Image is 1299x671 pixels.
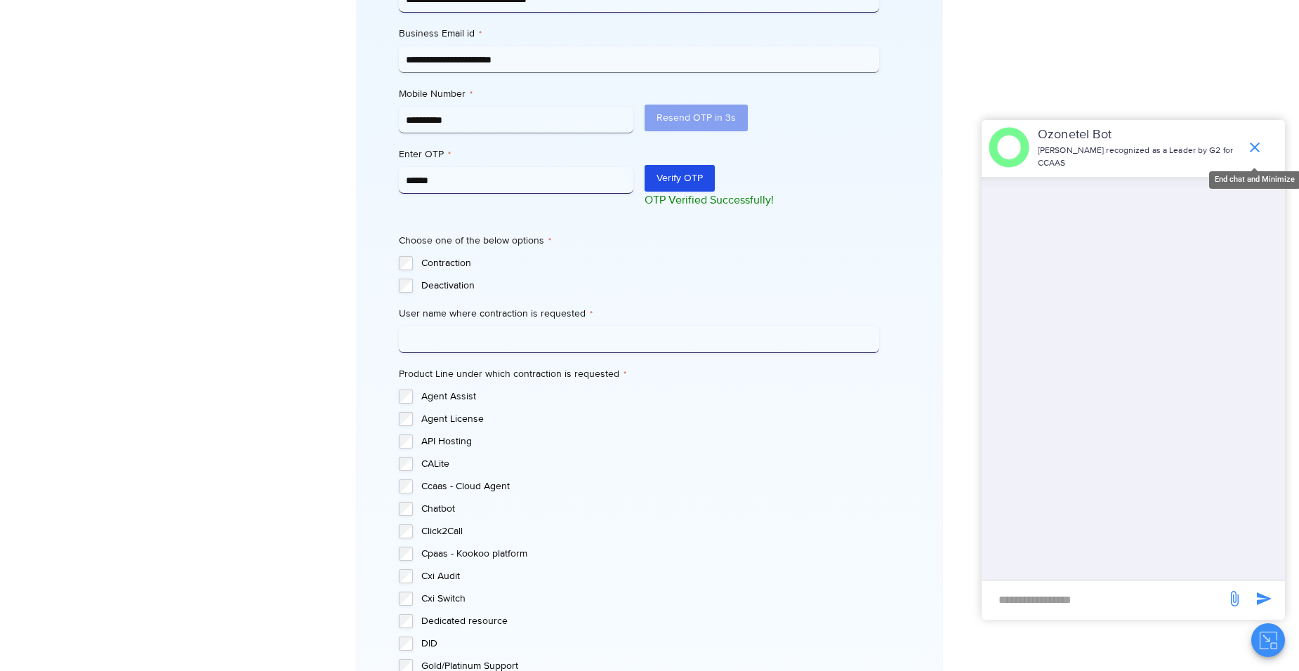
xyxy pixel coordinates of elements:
[399,27,878,41] label: Business Email id
[399,87,633,101] label: Mobile Number
[421,637,878,651] label: DID
[399,367,626,381] legend: Product Line under which contraction is requested
[421,502,878,516] label: Chatbot
[421,434,878,449] label: API Hosting
[421,279,878,293] label: Deactivation
[645,192,879,208] p: OTP Verified Successfully!
[399,234,551,248] legend: Choose one of the below options
[421,390,878,404] label: Agent Assist
[421,457,878,471] label: CALite
[645,105,748,131] button: Resend OTP in 3s
[645,165,715,192] button: Verify OTP
[421,479,878,493] label: Ccaas - Cloud Agent
[421,547,878,561] label: Cpaas - Kookoo platform
[1038,126,1239,145] p: Ozonetel Bot
[421,592,878,606] label: Cxi Switch
[1220,585,1248,613] span: send message
[1241,133,1269,161] span: end chat or minimize
[421,524,878,538] label: Click2Call
[421,614,878,628] label: Dedicated resource
[421,569,878,583] label: Cxi Audit
[1038,145,1239,170] p: [PERSON_NAME] recognized as a Leader by G2 for CCAAS
[421,256,878,270] label: Contraction
[989,127,1029,168] img: header
[989,587,1219,613] div: new-msg-input
[1251,623,1285,657] button: Close chat
[1250,585,1278,613] span: send message
[399,307,878,321] label: User name where contraction is requested
[421,412,878,426] label: Agent License
[399,147,633,161] label: Enter OTP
